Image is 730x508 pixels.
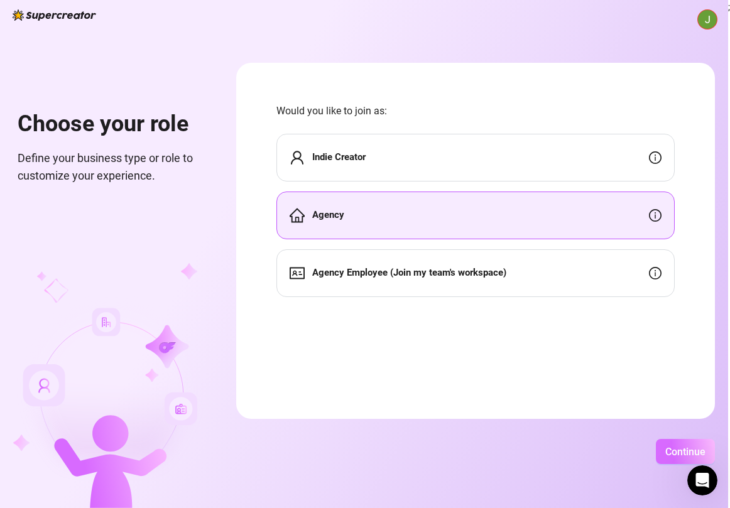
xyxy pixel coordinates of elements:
[13,9,96,21] img: logo
[649,209,662,222] span: info-circle
[312,151,366,163] strong: Indie Creator
[312,267,506,278] strong: Agency Employee (Join my team's workspace)
[687,465,717,495] iframe: Intercom live chat
[649,151,662,164] span: info-circle
[18,149,206,185] span: Define your business type or role to customize your experience.
[698,10,717,29] img: ACg8ocKkVOBoBr4hSwGrrmHk5Je9bJuHX6n07Rc95ycVV2BSuAZhNA=s96-c
[649,267,662,279] span: info-circle
[290,208,305,223] span: home
[290,266,305,281] span: idcard
[312,209,344,220] strong: Agency
[656,439,715,464] button: Continue
[290,150,305,165] span: user
[276,103,675,119] span: Would you like to join as:
[665,446,705,458] span: Continue
[18,111,206,138] h1: Choose your role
